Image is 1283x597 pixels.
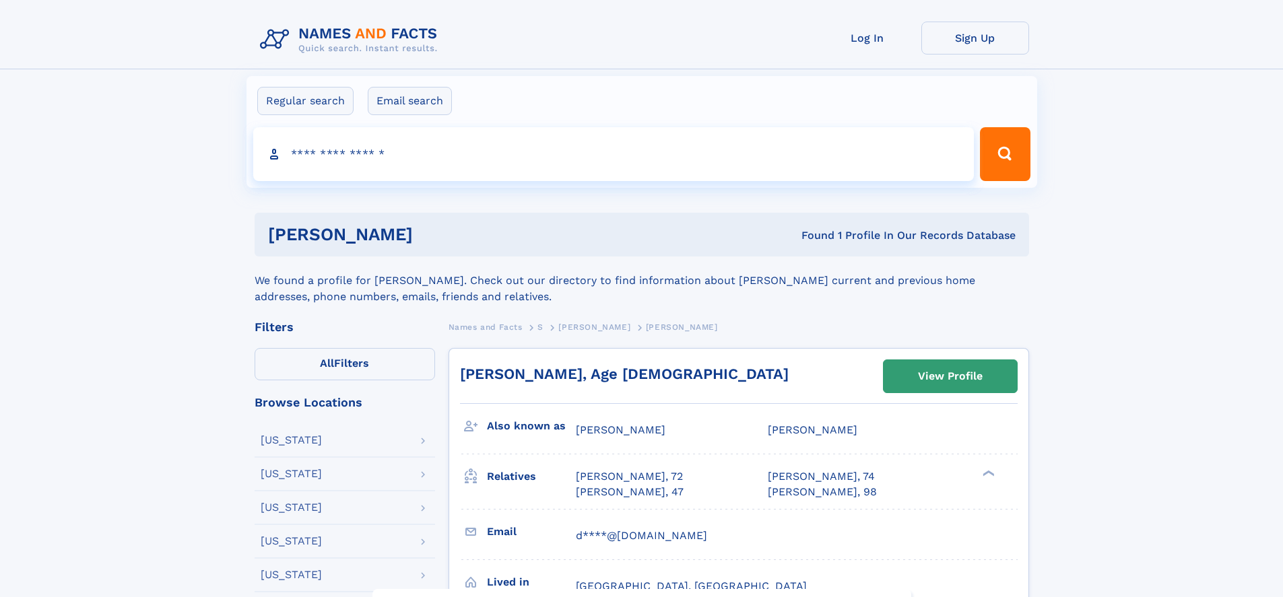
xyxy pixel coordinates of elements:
[255,396,435,409] div: Browse Locations
[980,127,1030,181] button: Search Button
[768,469,875,484] a: [PERSON_NAME], 74
[487,415,576,437] h3: Also known as
[884,360,1017,392] a: View Profile
[268,226,607,243] h1: [PERSON_NAME]
[255,321,435,333] div: Filters
[537,318,544,335] a: S
[255,22,449,58] img: Logo Names and Facts
[368,87,452,115] label: Email search
[261,468,322,479] div: [US_STATE]
[487,571,576,594] h3: Lived in
[558,322,630,332] span: [PERSON_NAME]
[255,348,435,380] label: Filters
[979,469,995,478] div: ❯
[261,536,322,547] div: [US_STATE]
[607,228,1016,243] div: Found 1 Profile In Our Records Database
[918,361,983,392] div: View Profile
[576,580,807,592] span: [GEOGRAPHIC_DATA], [GEOGRAPHIC_DATA]
[558,318,630,335] a: [PERSON_NAME]
[253,127,975,181] input: search input
[768,423,857,436] span: [PERSON_NAME]
[320,357,334,370] span: All
[537,322,544,332] span: S
[487,520,576,543] h3: Email
[261,569,322,580] div: [US_STATE]
[921,22,1029,55] a: Sign Up
[814,22,921,55] a: Log In
[576,423,665,436] span: [PERSON_NAME]
[646,322,718,332] span: [PERSON_NAME]
[460,365,789,382] a: [PERSON_NAME], Age [DEMOGRAPHIC_DATA]
[257,87,354,115] label: Regular search
[576,469,683,484] a: [PERSON_NAME], 72
[255,256,1029,305] div: We found a profile for [PERSON_NAME]. Check out our directory to find information about [PERSON_N...
[449,318,523,335] a: Names and Facts
[768,485,877,499] a: [PERSON_NAME], 98
[487,465,576,488] h3: Relatives
[261,435,322,446] div: [US_STATE]
[261,502,322,513] div: [US_STATE]
[576,485,684,499] a: [PERSON_NAME], 47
